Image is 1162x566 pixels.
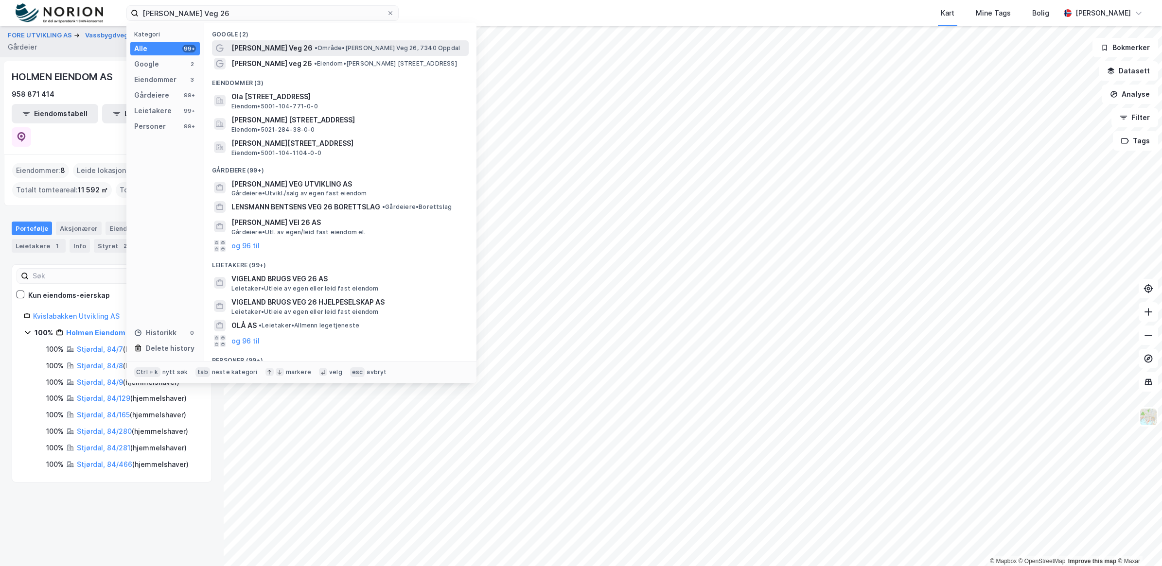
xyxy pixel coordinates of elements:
div: HOLMEN EIENDOM AS [12,69,115,85]
button: Tags [1113,131,1158,151]
span: Leietaker • Allmenn legetjeneste [259,322,359,329]
button: Filter [1111,108,1158,127]
a: Holmen Eiendom AS [66,328,137,337]
div: 100% [46,377,64,388]
span: [PERSON_NAME] [STREET_ADDRESS] [231,114,465,126]
div: Kontrollprogram for chat [1113,519,1162,566]
a: Improve this map [1068,558,1116,565]
div: ( hjemmelshaver ) [77,360,179,372]
div: Aksjonærer [56,222,102,235]
a: Mapbox [990,558,1017,565]
span: Gårdeiere • Utvikl./salg av egen fast eiendom [231,189,367,197]
div: Kun eiendoms-eierskap [28,290,110,301]
button: Vassbygdvegen 4 [85,31,144,40]
div: nytt søk [162,368,188,376]
div: 100% [46,442,64,454]
span: Eiendom • 5001-104-771-0-0 [231,103,318,110]
div: ( hjemmelshaver ) [77,343,179,355]
a: Stjørdal, 84/8 [77,361,123,370]
div: Leietakere (99+) [204,254,476,271]
button: FORE UTVIKLING AS [8,31,74,40]
div: Gårdeiere (99+) [204,159,476,176]
span: VIGELAND BRUGS VEG 26 AS [231,273,465,285]
span: [PERSON_NAME] VEI 26 AS [231,217,465,228]
a: Stjørdal, 84/466 [77,460,132,468]
div: Google [134,58,159,70]
span: VIGELAND BRUGS VEG 26 HJELPESELSKAP AS [231,296,465,308]
span: Eiendom • 5021-284-38-0-0 [231,126,315,134]
div: Eiendommer [134,74,176,86]
div: Leide lokasjoner : [73,163,142,178]
div: 99+ [182,45,196,52]
div: [PERSON_NAME] [1075,7,1131,19]
div: neste kategori [212,368,258,376]
span: [PERSON_NAME] VEG UTVIKLING AS [231,178,465,190]
a: Kvislabakken Utvikling AS [33,312,120,320]
span: • [382,203,385,210]
div: Bolig [1032,7,1049,19]
div: 100% [46,393,64,404]
div: 100% [35,327,53,339]
span: [PERSON_NAME] Veg 26 [231,42,313,54]
button: Leietakertabell [102,104,189,123]
span: [PERSON_NAME][STREET_ADDRESS] [231,137,465,149]
iframe: Chat Widget [1113,519,1162,566]
div: Styret [94,239,134,253]
div: Totalt tomteareal : [12,182,112,198]
span: • [315,44,317,51]
div: 2 [188,60,196,68]
div: Info [70,239,90,253]
span: OLÅ AS [231,320,257,331]
button: Analyse [1102,85,1158,104]
div: 100% [46,360,64,372]
div: Personer (99+) [204,349,476,366]
div: 1 [52,241,62,251]
span: Gårdeiere • Borettslag [382,203,452,211]
a: Stjørdal, 84/281 [77,444,130,452]
div: Google (2) [204,23,476,40]
button: Datasett [1099,61,1158,81]
span: [PERSON_NAME] veg 26 [231,58,312,69]
a: Stjørdal, 84/7 [77,345,123,353]
div: Ctrl + k [134,367,160,377]
div: Gårdeiere [134,89,169,101]
div: Eiendommer : [12,163,69,178]
div: Delete history [146,343,194,354]
div: ( hjemmelshaver ) [77,426,188,437]
span: • [314,60,317,67]
a: Stjørdal, 84/280 [77,427,132,435]
span: 8 [60,165,65,176]
div: ( hjemmelshaver ) [77,393,187,404]
span: • [259,322,262,329]
a: Stjørdal, 84/165 [77,411,130,419]
input: Søk [29,269,135,283]
span: 11 592 ㎡ [78,184,108,196]
span: Eiendom • [PERSON_NAME] [STREET_ADDRESS] [314,60,457,68]
a: OpenStreetMap [1019,558,1066,565]
div: ( hjemmelshaver ) [77,459,189,470]
div: markere [286,368,311,376]
div: Leietakere [134,105,172,117]
div: 99+ [182,107,196,115]
div: Alle [134,43,147,54]
div: 100% [46,343,64,355]
div: Totalt byggareal : [116,182,203,198]
div: 99+ [182,122,196,130]
div: 99+ [182,91,196,99]
img: norion-logo.80e7a08dc31c2e691866.png [16,3,103,23]
div: Leietakere [12,239,66,253]
div: 3 [188,76,196,84]
a: Stjørdal, 84/9 [77,378,123,386]
div: velg [329,368,342,376]
button: og 96 til [231,240,260,252]
span: Leietaker • Utleie av egen eller leid fast eiendom [231,308,379,316]
div: Personer [134,120,166,132]
div: 100% [46,459,64,470]
div: Kart [941,7,954,19]
div: Kategori [134,31,200,38]
span: Gårdeiere • Utl. av egen/leid fast eiendom el. [231,228,366,236]
div: 100% [46,426,64,437]
div: 2 [120,241,130,251]
img: Z [1139,408,1158,426]
button: Bokmerker [1092,38,1158,57]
